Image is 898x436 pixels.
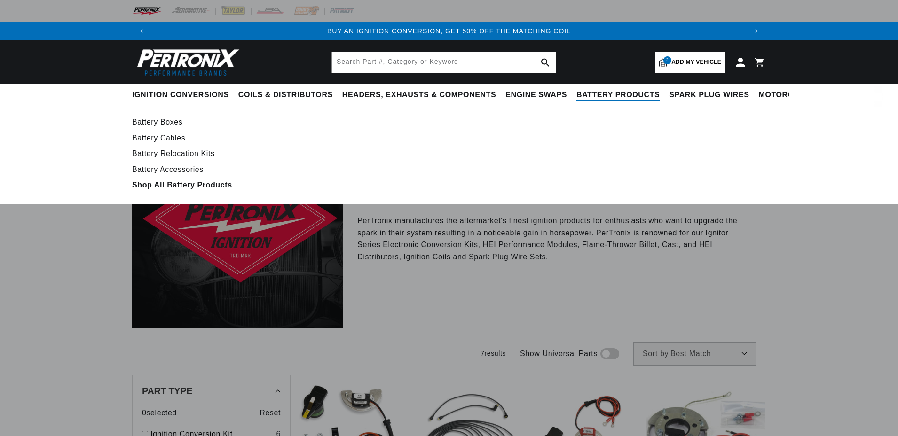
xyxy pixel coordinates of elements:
span: Ignition Conversions [132,90,229,100]
a: Battery Boxes [132,116,766,129]
span: Headers, Exhausts & Components [342,90,496,100]
p: PerTronix manufactures the aftermarket's finest ignition products for enthusiasts who want to upg... [357,215,752,263]
select: Sort by [633,342,756,366]
strong: Shop All Battery Products [132,181,232,189]
slideshow-component: Translation missing: en.sections.announcements.announcement_bar [109,22,789,40]
a: Battery Accessories [132,163,766,176]
a: Battery Cables [132,132,766,145]
summary: Coils & Distributors [234,84,338,106]
span: Coils & Distributors [238,90,333,100]
button: Translation missing: en.sections.announcements.previous_announcement [132,22,151,40]
span: 0 selected [142,407,177,419]
button: Translation missing: en.sections.announcements.next_announcement [747,22,766,40]
span: Part Type [142,386,192,396]
span: 2 [663,56,671,64]
img: Pertronix [132,46,240,78]
a: 2Add my vehicle [655,52,725,73]
input: Search Part #, Category or Keyword [332,52,556,73]
span: Motorcycle [759,90,815,100]
span: Reset [260,407,281,419]
span: Add my vehicle [671,58,721,67]
summary: Battery Products [572,84,664,106]
div: 1 of 3 [151,26,747,36]
summary: Engine Swaps [501,84,572,106]
div: Announcement [151,26,747,36]
a: BUY AN IGNITION CONVERSION, GET 50% OFF THE MATCHING COIL [327,27,571,35]
button: search button [535,52,556,73]
summary: Motorcycle [754,84,819,106]
summary: Headers, Exhausts & Components [338,84,501,106]
a: Battery Relocation Kits [132,147,766,160]
span: 7 results [481,350,506,357]
span: Sort by [643,350,669,358]
span: Show Universal Parts [520,348,598,360]
a: Shop All Battery Products [132,179,766,192]
summary: Ignition Conversions [132,84,234,106]
span: Spark Plug Wires [669,90,749,100]
summary: Spark Plug Wires [664,84,754,106]
span: Battery Products [576,90,660,100]
span: Engine Swaps [505,90,567,100]
img: Pertronix Ignition [132,117,343,327]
